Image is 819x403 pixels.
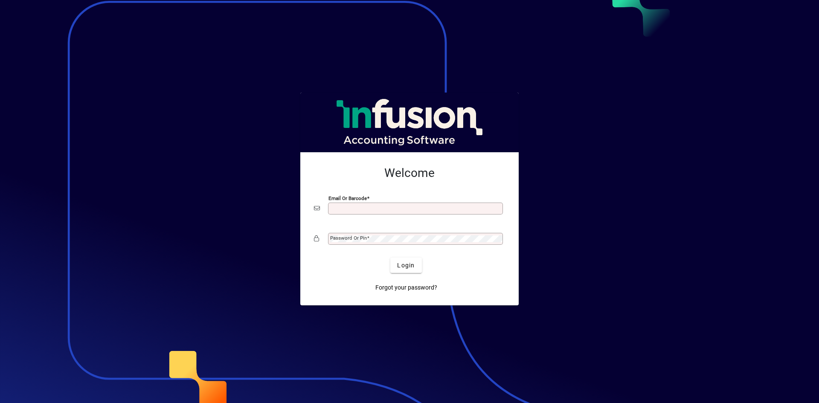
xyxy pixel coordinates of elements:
[314,166,505,180] h2: Welcome
[390,258,421,273] button: Login
[372,280,441,295] a: Forgot your password?
[375,283,437,292] span: Forgot your password?
[397,261,415,270] span: Login
[328,195,367,201] mat-label: Email or Barcode
[330,235,367,241] mat-label: Password or Pin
